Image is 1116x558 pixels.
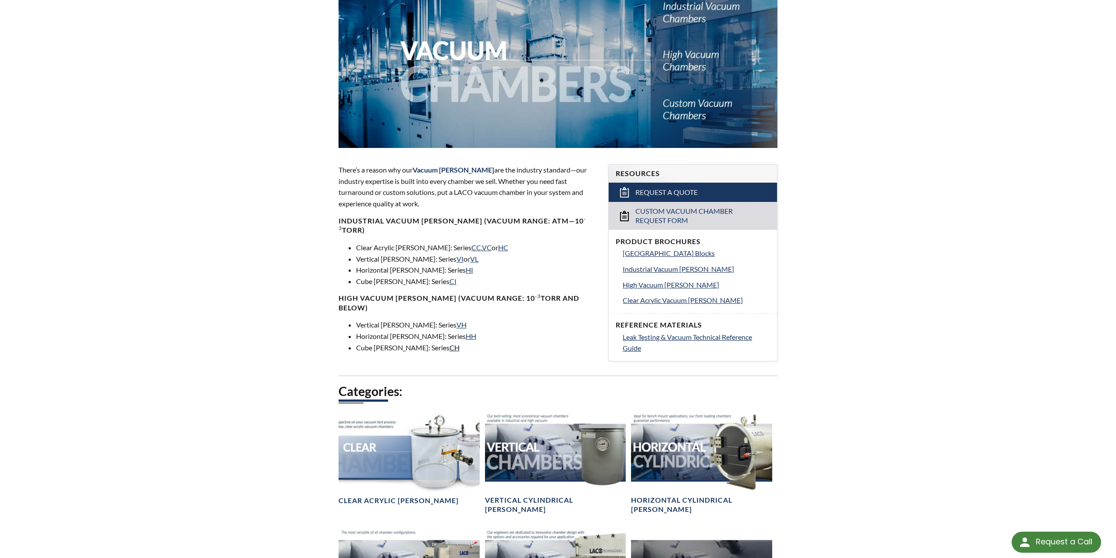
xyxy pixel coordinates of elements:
span: Industrial Vacuum [PERSON_NAME] [623,265,734,273]
a: Vertical Vacuum Chambers headerVertical Cylindrical [PERSON_NAME] [485,412,626,514]
a: Clear Chambers headerClear Acrylic [PERSON_NAME] [339,412,480,505]
a: VI [456,255,464,263]
div: Request a Call [1036,532,1092,552]
a: HH [466,332,476,340]
span: Custom Vacuum Chamber Request Form [635,207,753,225]
h4: Reference Materials [616,320,770,330]
span: High Vacuum [PERSON_NAME] [623,281,719,289]
a: VH [456,320,467,329]
a: [GEOGRAPHIC_DATA] Blocks [623,248,770,259]
span: Request a Quote [635,188,698,197]
p: There’s a reason why our are the industry standard—our industry expertise is built into every cha... [339,164,598,209]
h4: Product Brochures [616,237,770,246]
a: VL [470,255,478,263]
li: Vertical [PERSON_NAME]: Series or [356,253,598,265]
h2: Categories: [339,383,778,400]
span: [GEOGRAPHIC_DATA] Blocks [623,249,715,257]
li: Horizontal [PERSON_NAME]: Series [356,331,598,342]
a: HC [498,243,508,252]
span: Vacuum [PERSON_NAME] [413,166,494,174]
span: Clear Acrylic Vacuum [PERSON_NAME] [623,296,743,304]
h4: Vertical Cylindrical [PERSON_NAME] [485,496,626,514]
sup: -3 [339,216,586,231]
span: Leak Testing & Vacuum Technical Reference Guide [623,333,752,353]
li: Clear Acrylic [PERSON_NAME]: Series , or [356,242,598,253]
a: HI [466,266,473,274]
li: Cube [PERSON_NAME]: Series [356,276,598,287]
li: Vertical [PERSON_NAME]: Series [356,319,598,331]
a: Horizontal Cylindrical headerHorizontal Cylindrical [PERSON_NAME] [631,412,772,514]
a: VC [482,243,492,252]
h4: Horizontal Cylindrical [PERSON_NAME] [631,496,772,514]
div: Request a Call [1012,532,1101,553]
li: Cube [PERSON_NAME]: Series [356,342,598,353]
h4: Resources [616,169,770,178]
li: Horizontal [PERSON_NAME]: Series [356,264,598,276]
a: Custom Vacuum Chamber Request Form [609,202,777,230]
a: Request a Quote [609,183,777,202]
a: CI [449,277,456,285]
h4: Industrial Vacuum [PERSON_NAME] (vacuum range: atm—10 Torr) [339,216,598,235]
img: round button [1018,535,1032,549]
a: Leak Testing & Vacuum Technical Reference Guide [623,331,770,354]
sup: -3 [535,293,541,299]
a: High Vacuum [PERSON_NAME] [623,279,770,291]
h4: High Vacuum [PERSON_NAME] (Vacuum range: 10 Torr and below) [339,294,598,312]
h4: Clear Acrylic [PERSON_NAME] [339,496,459,505]
a: Industrial Vacuum [PERSON_NAME] [623,263,770,275]
a: CC [471,243,481,252]
a: CH [449,343,460,352]
a: Clear Acrylic Vacuum [PERSON_NAME] [623,295,770,306]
